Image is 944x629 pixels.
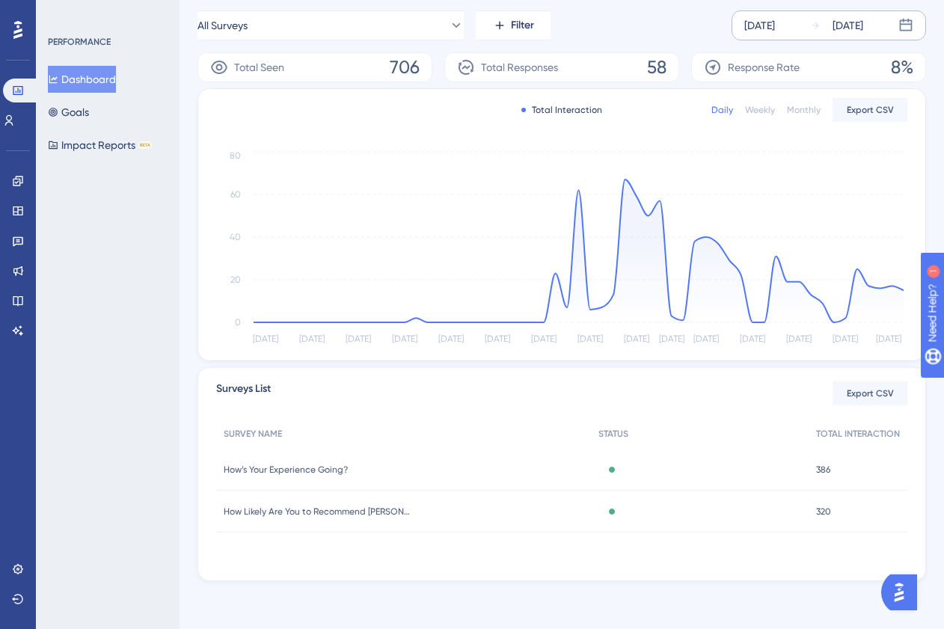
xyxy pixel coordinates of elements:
div: Monthly [787,104,821,116]
tspan: 40 [230,232,241,242]
span: Need Help? [35,4,94,22]
div: 1 [104,7,108,19]
button: Dashboard [48,66,116,93]
span: Total Seen [234,58,284,76]
tspan: 0 [235,317,241,328]
tspan: [DATE] [438,334,464,344]
tspan: [DATE] [740,334,765,344]
button: Export CSV [833,381,907,405]
tspan: [DATE] [624,334,649,344]
tspan: [DATE] [577,334,603,344]
span: TOTAL INTERACTION [816,428,900,440]
span: Filter [511,16,534,34]
tspan: [DATE] [693,334,719,344]
tspan: [DATE] [876,334,901,344]
span: All Surveys [197,16,248,34]
tspan: [DATE] [299,334,325,344]
div: Weekly [745,104,775,116]
div: [DATE] [833,16,863,34]
div: [DATE] [744,16,775,34]
tspan: [DATE] [833,334,858,344]
span: 320 [816,506,831,518]
tspan: 20 [230,274,241,285]
button: Impact ReportsBETA [48,132,152,159]
tspan: 60 [230,189,241,200]
iframe: UserGuiding AI Assistant Launcher [881,570,926,615]
span: Response Rate [728,58,800,76]
span: Surveys List [216,380,271,407]
span: 8% [891,55,913,79]
span: Total Responses [481,58,558,76]
tspan: [DATE] [659,334,684,344]
span: 58 [647,55,666,79]
span: STATUS [598,428,628,440]
tspan: [DATE] [253,334,278,344]
button: Filter [476,10,551,40]
tspan: [DATE] [485,334,510,344]
div: PERFORMANCE [48,36,111,48]
div: Total Interaction [521,104,602,116]
div: BETA [138,141,152,149]
span: How’s Your Experience Going? [224,464,348,476]
span: Export CSV [847,104,894,116]
span: 706 [390,55,420,79]
tspan: [DATE] [786,334,812,344]
button: Goals [48,99,89,126]
div: Daily [711,104,733,116]
span: SURVEY NAME [224,428,282,440]
button: All Surveys [197,10,464,40]
button: Export CSV [833,98,907,122]
span: How Likely Are You to Recommend [PERSON_NAME]? [224,506,411,518]
tspan: 80 [230,150,241,161]
tspan: [DATE] [531,334,557,344]
span: 386 [816,464,830,476]
span: Export CSV [847,387,894,399]
tspan: [DATE] [392,334,417,344]
tspan: [DATE] [346,334,371,344]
